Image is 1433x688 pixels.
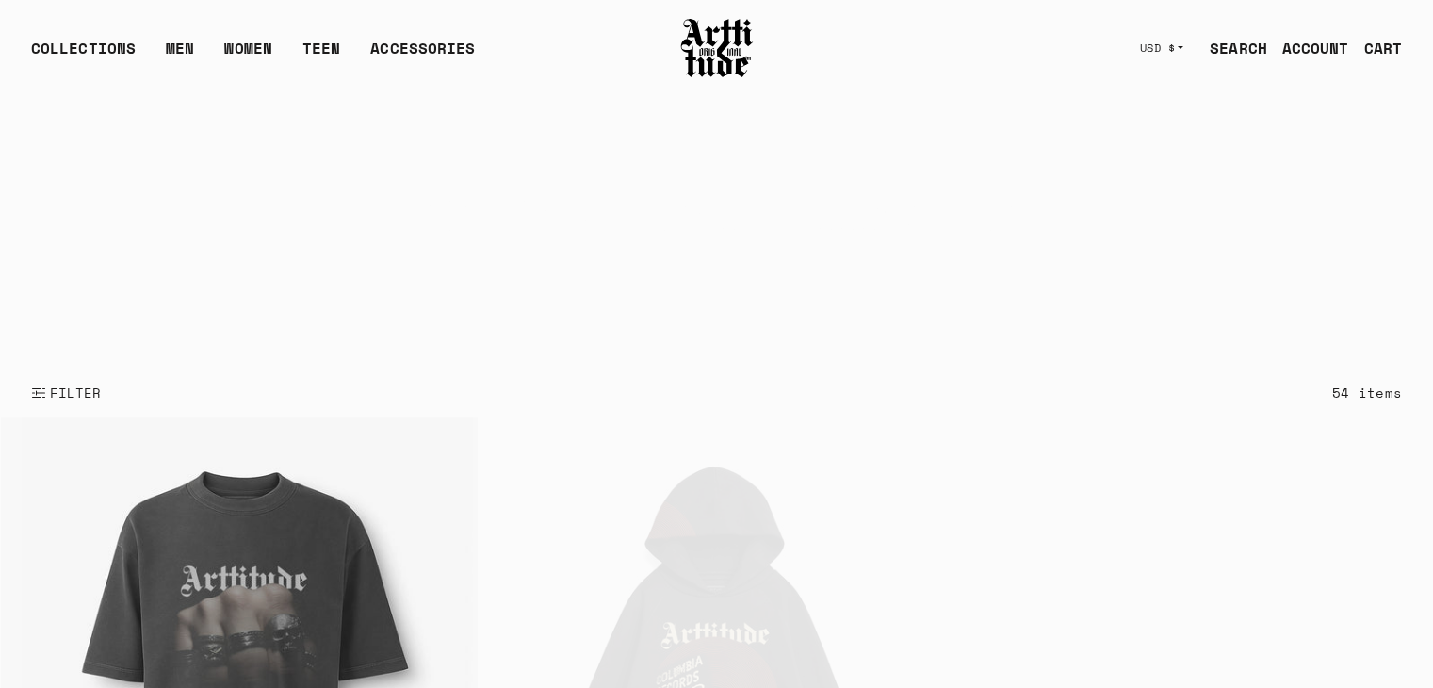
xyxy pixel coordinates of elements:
a: SEARCH [1195,29,1267,67]
a: Open cart [1349,29,1402,67]
img: Arttitude [679,16,755,80]
a: ACCOUNT [1267,29,1349,67]
div: ACCESSORIES [370,37,475,74]
ul: Main navigation [16,37,490,74]
button: USD $ [1129,27,1196,69]
span: USD $ [1140,41,1176,56]
h1: ARTT Original Collection [31,194,1402,243]
div: CART [1364,37,1402,59]
div: COLLECTIONS [31,37,136,74]
div: 54 items [1332,382,1402,403]
video: Your browser does not support the video tag. [1,96,1432,371]
a: MEN [166,37,194,74]
a: WOMEN [224,37,272,74]
span: FILTER [46,384,102,402]
button: Show filters [31,372,102,414]
a: TEEN [302,37,340,74]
